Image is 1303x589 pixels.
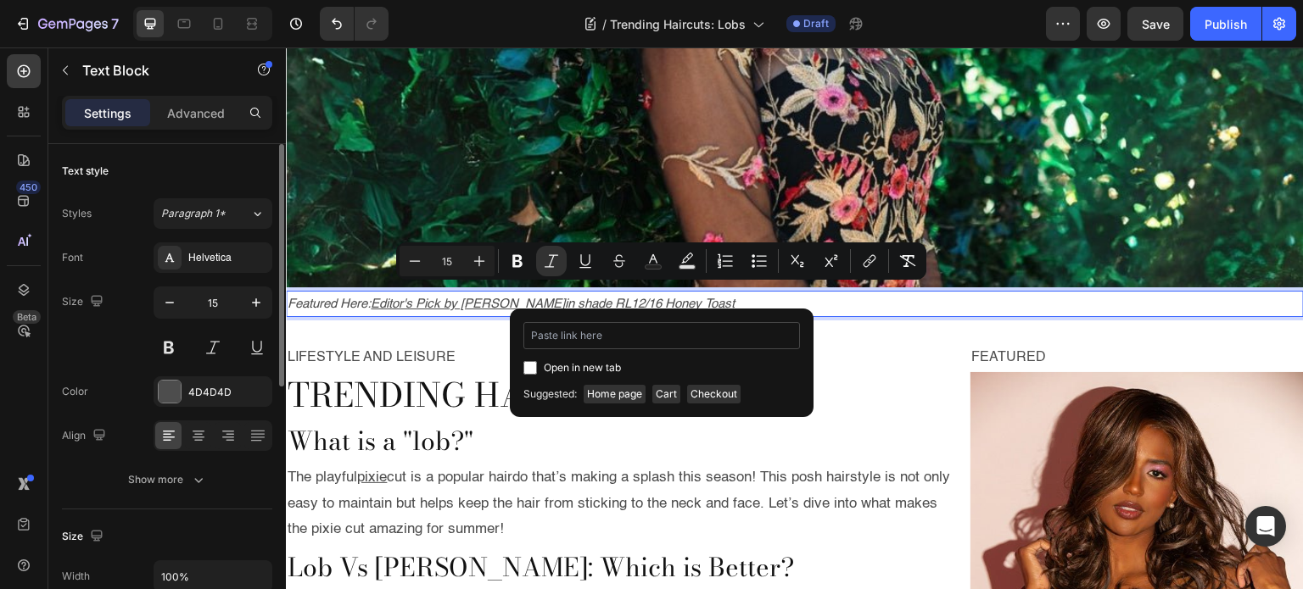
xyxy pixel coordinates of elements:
p: Settings [84,104,131,122]
button: 7 [7,7,126,41]
div: Align [62,425,109,447]
div: Open Intercom Messenger [1245,506,1286,547]
p: Text Block [82,60,226,81]
div: Text style [62,164,109,179]
div: Size [62,291,107,314]
span: Suggested: [523,385,577,403]
div: Undo/Redo [320,7,389,41]
button: Save [1127,7,1183,41]
div: Color [62,384,88,399]
p: Featured [686,298,1016,323]
span: Cart [652,385,680,403]
span: Home page [584,385,646,403]
input: Paste link here [523,322,800,349]
div: Width [62,569,90,584]
div: 4D4D4D [188,385,268,400]
p: Advanced [167,104,225,122]
span: Open in new tab [544,358,621,378]
p: LIFESTYLE AND LEISURE [2,298,666,323]
span: Save [1142,17,1170,31]
button: Publish [1190,7,1261,41]
i: in shade RL12/16 Honey Toast [279,250,449,263]
button: Show more [62,464,272,495]
div: Styles [62,206,92,221]
span: Paragraph 1* [161,206,226,221]
i: Featured Here: [2,250,85,263]
span: Checkout [687,385,741,403]
div: Beta [13,310,41,324]
p: The playful cut is a popular hairdo that’s making a splash this season! This posh hairstyle is no... [2,418,666,496]
div: Show more [128,471,207,488]
div: Font [62,250,83,265]
a: pixie [71,423,101,437]
span: Trending Haircuts: Lobs [610,15,746,33]
div: Helvetica [188,251,268,266]
div: Size [62,525,107,548]
div: 450 [16,181,41,194]
a: Editor's Pick by [PERSON_NAME] [85,250,279,263]
span: / [602,15,607,33]
span: Draft [803,16,829,31]
p: 7 [111,14,119,34]
div: Editor contextual toolbar [396,242,926,280]
div: Publish [1205,15,1247,33]
button: Paragraph 1* [154,198,272,229]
